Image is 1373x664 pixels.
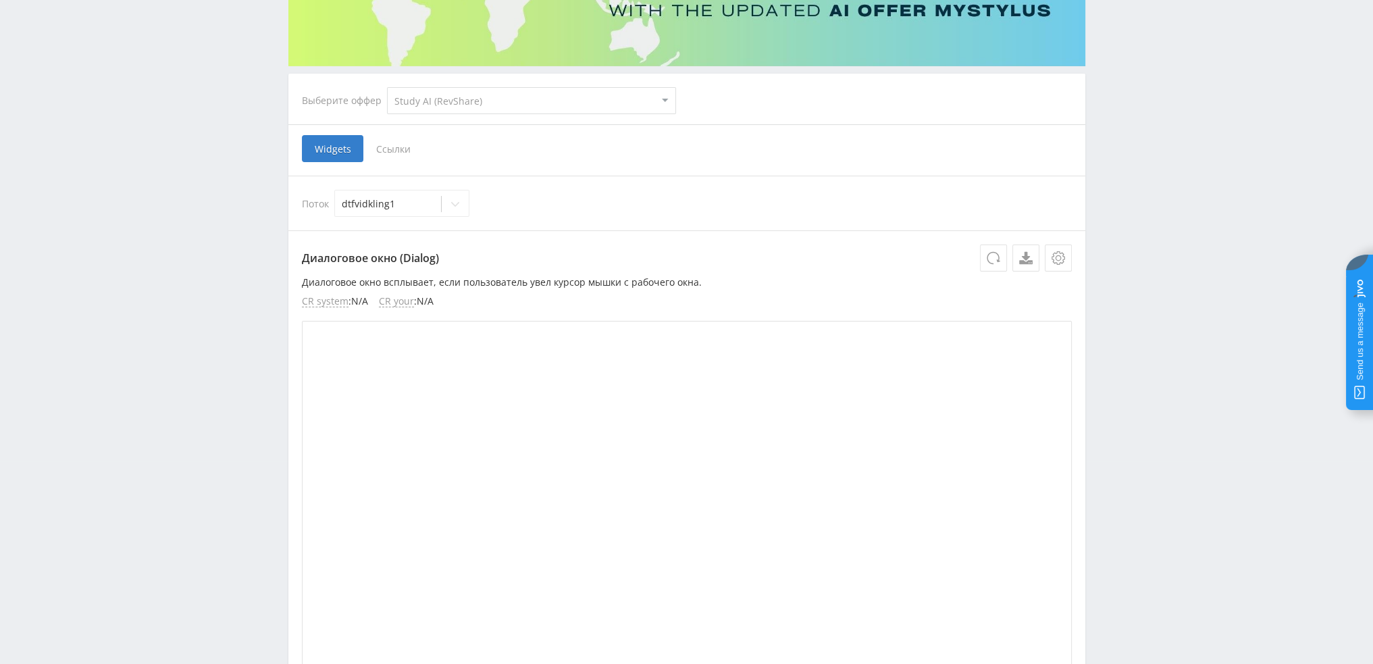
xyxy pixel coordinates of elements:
span: CR system [302,296,348,307]
div: Выберите оффер [302,95,387,106]
li: : N/A [379,296,434,307]
p: Диалоговое окно всплывает, если пользователь увел курсор мышки с рабочего окна. [302,277,1072,288]
button: Обновить [980,245,1007,272]
p: Диалоговое окно (Dialog) [302,245,1072,272]
span: Ссылки [363,135,423,162]
li: : N/A [302,296,368,307]
a: Скачать [1012,245,1039,272]
span: CR your [379,296,414,307]
span: Widgets [302,135,363,162]
button: Настройки [1045,245,1072,272]
div: Поток [302,190,1072,217]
